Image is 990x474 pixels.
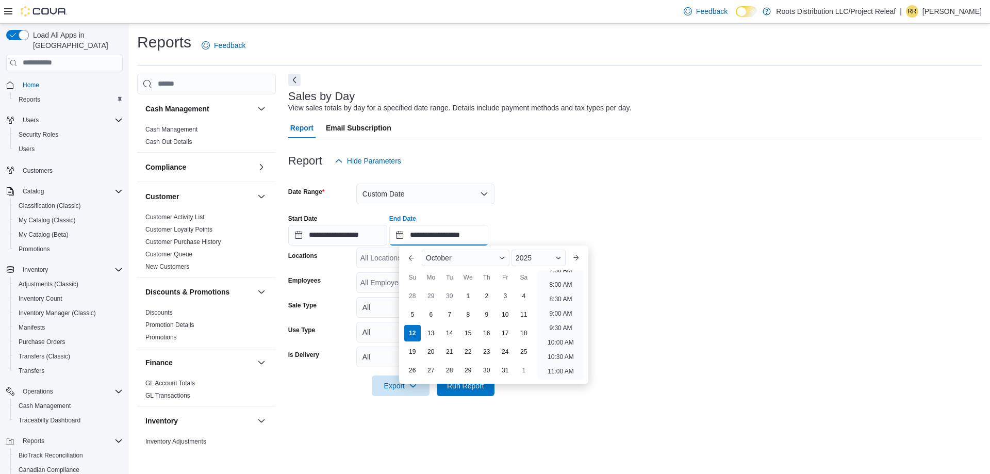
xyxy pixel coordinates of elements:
[19,231,69,239] span: My Catalog (Beta)
[543,351,578,363] li: 10:30 AM
[145,357,173,368] h3: Finance
[516,306,532,323] div: day-11
[19,130,58,139] span: Security Roles
[372,375,430,396] button: Export
[14,292,67,305] a: Inventory Count
[14,400,75,412] a: Cash Management
[19,435,48,447] button: Reports
[19,402,71,410] span: Cash Management
[145,191,253,202] button: Customer
[19,165,57,177] a: Customers
[516,362,532,379] div: day-1
[145,334,177,341] a: Promotions
[14,365,48,377] a: Transfers
[19,280,78,288] span: Adjustments (Classic)
[145,226,212,233] a: Customer Loyalty Points
[331,151,405,171] button: Hide Parameters
[19,216,76,224] span: My Catalog (Classic)
[19,466,79,474] span: Canadian Compliance
[404,269,421,286] div: Su
[145,251,192,258] a: Customer Queue
[255,286,268,298] button: Discounts & Promotions
[14,400,123,412] span: Cash Management
[2,77,127,92] button: Home
[145,416,178,426] h3: Inventory
[19,79,43,91] a: Home
[10,413,127,428] button: Traceabilty Dashboard
[10,291,127,306] button: Inventory Count
[900,5,902,18] p: |
[145,379,195,387] span: GL Account Totals
[10,364,127,378] button: Transfers
[389,215,416,223] label: End Date
[736,17,736,18] span: Dark Mode
[545,307,576,320] li: 9:00 AM
[145,438,206,445] a: Inventory Adjustments
[426,254,452,262] span: October
[10,399,127,413] button: Cash Management
[137,211,276,277] div: Customer
[437,375,494,396] button: Run Report
[497,288,514,304] div: day-3
[19,264,123,276] span: Inventory
[19,416,80,424] span: Traceabilty Dashboard
[29,30,123,51] span: Load All Apps in [GEOGRAPHIC_DATA]
[23,116,39,124] span: Users
[460,325,476,341] div: day-15
[516,269,532,286] div: Sa
[145,138,192,146] span: Cash Out Details
[423,325,439,341] div: day-13
[145,309,173,316] a: Discounts
[288,103,632,113] div: View sales totals by day for a specified date range. Details include payment methods and tax type...
[145,213,205,221] span: Customer Activity List
[516,254,532,262] span: 2025
[19,264,52,276] button: Inventory
[10,142,127,156] button: Users
[14,143,123,155] span: Users
[543,365,578,378] li: 11:00 AM
[356,184,494,204] button: Custom Date
[478,344,495,360] div: day-23
[145,391,190,400] span: GL Transactions
[2,263,127,277] button: Inventory
[145,450,229,458] span: Inventory by Product Historical
[19,451,83,460] span: BioTrack Reconciliation
[21,6,67,17] img: Cova
[10,227,127,242] button: My Catalog (Beta)
[145,104,253,114] button: Cash Management
[10,349,127,364] button: Transfers (Classic)
[14,336,123,348] span: Purchase Orders
[19,385,57,398] button: Operations
[441,306,458,323] div: day-7
[14,243,123,255] span: Promotions
[19,114,43,126] button: Users
[14,228,73,241] a: My Catalog (Beta)
[145,333,177,341] span: Promotions
[389,225,488,246] input: Press the down key to enter a popover containing a calendar. Press the escape key to close the po...
[422,250,509,266] div: Button. Open the month selector. October is currently selected.
[137,123,276,152] div: Cash Management
[19,295,62,303] span: Inventory Count
[403,250,420,266] button: Previous Month
[255,103,268,115] button: Cash Management
[14,449,87,462] a: BioTrack Reconciliation
[145,138,192,145] a: Cash Out Details
[404,325,421,341] div: day-12
[403,287,533,380] div: October, 2025
[537,270,584,380] ul: Time
[19,309,96,317] span: Inventory Manager (Classic)
[10,92,127,107] button: Reports
[19,78,123,91] span: Home
[145,357,253,368] button: Finance
[145,392,190,399] a: GL Transactions
[478,362,495,379] div: day-30
[14,228,123,241] span: My Catalog (Beta)
[441,362,458,379] div: day-28
[290,118,313,138] span: Report
[288,301,317,309] label: Sale Type
[197,35,250,56] a: Feedback
[14,307,123,319] span: Inventory Manager (Classic)
[10,213,127,227] button: My Catalog (Classic)
[14,243,54,255] a: Promotions
[255,415,268,427] button: Inventory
